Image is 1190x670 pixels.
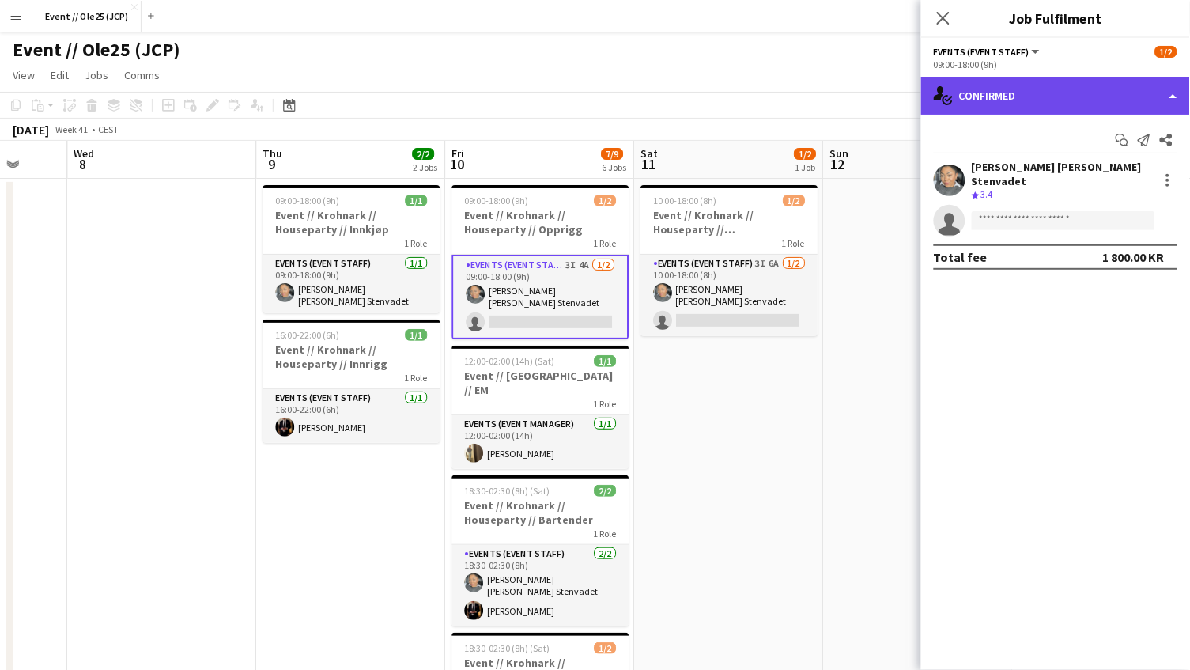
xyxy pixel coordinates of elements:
span: 10:00-18:00 (8h) [653,195,717,206]
h3: Event // Krohnark // Houseparty // Bartender [451,498,629,527]
app-job-card: 18:30-02:30 (8h) (Sat)2/2Event // Krohnark // Houseparty // Bartender1 RoleEvents (Event Staff)2/... [451,475,629,626]
span: 1/1 [594,355,616,367]
div: 1 800.00 KR [1103,249,1165,265]
span: 3.4 [981,188,993,200]
app-card-role: Events (Event Staff)1/116:00-22:00 (6h)[PERSON_NAME] [263,389,440,443]
a: Comms [118,65,166,85]
span: 09:00-18:00 (9h) [464,195,528,206]
span: 7/9 [601,148,623,160]
div: CEST [98,123,119,135]
span: Edit [51,68,69,82]
a: Jobs [78,65,115,85]
span: Fri [451,146,464,161]
button: Events (Event Staff) [934,46,1042,58]
h3: Event // [GEOGRAPHIC_DATA] // EM [451,369,629,397]
div: Confirmed [921,77,1190,115]
span: 1/2 [794,148,816,160]
div: Total fee [934,249,988,265]
span: 1 Role [404,237,427,249]
app-card-role: Events (Event Staff)2/218:30-02:30 (8h)[PERSON_NAME] [PERSON_NAME] Stenvadet[PERSON_NAME] [451,545,629,626]
span: 18:30-02:30 (8h) (Sat) [464,642,550,654]
span: Thu [263,146,282,161]
span: 10 [449,155,464,173]
span: 12 [827,155,848,173]
span: Sun [829,146,848,161]
h3: Event // Krohnark // Houseparty // Opprigg [451,208,629,237]
span: 2/2 [594,485,616,497]
span: Comms [124,68,160,82]
span: Week 41 [52,123,92,135]
app-card-role: Events (Event Staff)3I6A1/210:00-18:00 (8h)[PERSON_NAME] [PERSON_NAME] Stenvadet [640,255,818,336]
span: View [13,68,35,82]
span: 1/2 [594,195,616,206]
span: 12:00-02:00 (14h) (Sat) [464,355,554,367]
h1: Event // Ole25 (JCP) [13,38,180,62]
span: Sat [640,146,658,161]
span: 1 Role [593,398,616,410]
span: 09:00-18:00 (9h) [275,195,339,206]
span: Events (Event Staff) [934,46,1029,58]
span: 1/2 [783,195,805,206]
div: 1 Job [795,161,815,173]
button: Event // Ole25 (JCP) [32,1,142,32]
div: [DATE] [13,122,49,138]
h3: Job Fulfilment [921,8,1190,28]
h3: Event // Krohnark // Houseparty // Innrigg [263,343,440,371]
app-card-role: Events (Event Manager)1/112:00-02:00 (14h)[PERSON_NAME] [451,415,629,469]
span: Wed [74,146,94,161]
span: 8 [71,155,94,173]
div: [PERSON_NAME] [PERSON_NAME] Stenvadet [972,160,1152,188]
a: View [6,65,41,85]
span: 1 Role [782,237,805,249]
span: 1/1 [405,329,427,341]
span: 1/2 [594,642,616,654]
span: 1 Role [593,528,616,539]
app-job-card: 10:00-18:00 (8h)1/2Event // Krohnark // Houseparty // [GEOGRAPHIC_DATA]1 RoleEvents (Event Staff)... [640,185,818,336]
span: 1 Role [404,372,427,384]
div: 6 Jobs [602,161,626,173]
a: Edit [44,65,75,85]
div: 2 Jobs [413,161,437,173]
div: 09:00-18:00 (9h) [934,59,1177,70]
span: 1 Role [593,237,616,249]
app-card-role: Events (Event Staff)1/109:00-18:00 (9h)[PERSON_NAME] [PERSON_NAME] Stenvadet [263,255,440,313]
app-job-card: 16:00-22:00 (6h)1/1Event // Krohnark // Houseparty // Innrigg1 RoleEvents (Event Staff)1/116:00-2... [263,320,440,443]
app-job-card: 09:00-18:00 (9h)1/2Event // Krohnark // Houseparty // Opprigg1 RoleEvents (Event Staff)3I4A1/209:... [451,185,629,339]
span: 1/2 [1155,46,1177,58]
span: 2/2 [412,148,434,160]
h3: Event // Krohnark // Houseparty // [GEOGRAPHIC_DATA] [640,208,818,237]
span: 11 [638,155,658,173]
h3: Event // Krohnark // Houseparty // Innkjøp [263,208,440,237]
app-card-role: Events (Event Staff)3I4A1/209:00-18:00 (9h)[PERSON_NAME] [PERSON_NAME] Stenvadet [451,255,629,339]
span: 18:30-02:30 (8h) (Sat) [464,485,550,497]
span: Jobs [85,68,108,82]
app-job-card: 12:00-02:00 (14h) (Sat)1/1Event // [GEOGRAPHIC_DATA] // EM1 RoleEvents (Event Manager)1/112:00-02... [451,346,629,469]
app-job-card: 09:00-18:00 (9h)1/1Event // Krohnark // Houseparty // Innkjøp1 RoleEvents (Event Staff)1/109:00-1... [263,185,440,313]
span: 9 [260,155,282,173]
span: 1/1 [405,195,427,206]
span: 16:00-22:00 (6h) [275,329,339,341]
